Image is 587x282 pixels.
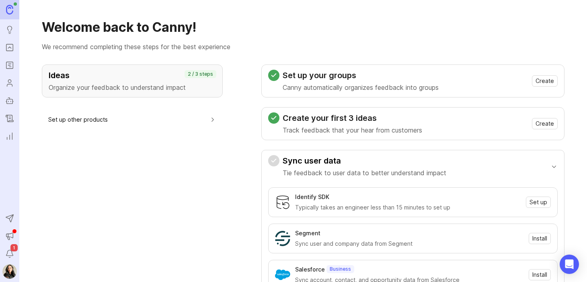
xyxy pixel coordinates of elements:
[2,264,17,279] img: Ysabelle Eugenio
[529,233,551,244] button: Install
[2,93,17,108] a: Autopilot
[283,125,422,135] p: Track feedback that your hear from customers
[2,76,17,90] a: Users
[283,112,422,124] h3: Create your first 3 ideas
[532,234,547,243] span: Install
[49,70,216,81] h3: Ideas
[532,271,547,279] span: Install
[532,75,558,87] button: Create
[48,110,216,129] button: Set up other products
[6,5,13,14] img: Canny Home
[529,269,551,280] button: Install
[42,64,223,97] button: IdeasOrganize your feedback to understand impact2 / 3 steps
[526,197,551,208] button: Set up
[2,129,17,143] a: Reporting
[2,247,17,261] button: Notifications
[330,266,351,272] p: Business
[2,211,17,226] button: Send to Autopilot
[283,83,439,92] p: Canny automatically organizes feedback into groups
[536,120,554,128] span: Create
[295,203,521,212] div: Typically takes an engineer less than 15 minutes to set up
[275,195,290,210] img: Identify SDK
[2,23,17,37] a: Ideas
[42,19,564,35] h1: Welcome back to Canny!
[283,155,446,166] h3: Sync user data
[188,71,213,77] p: 2 / 3 steps
[295,239,524,248] div: Sync user and company data from Segment
[268,150,558,182] button: Sync user dataTie feedback to user data to better understand impact
[283,168,446,178] p: Tie feedback to user data to better understand impact
[530,198,547,206] span: Set up
[295,193,329,201] div: Identify SDK
[42,42,564,52] p: We recommend completing these steps for the best experience
[283,70,439,81] h3: Set up your groups
[560,255,579,274] div: Open Intercom Messenger
[532,118,558,129] button: Create
[2,58,17,73] a: Roadmaps
[2,229,17,243] button: Announcements
[10,244,18,251] span: 1
[2,111,17,126] a: Changelog
[275,231,290,246] img: Segment
[536,77,554,85] span: Create
[295,265,325,274] div: Salesforce
[2,40,17,55] a: Portal
[49,83,216,92] p: Organize your feedback to understand impact
[295,229,320,238] div: Segment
